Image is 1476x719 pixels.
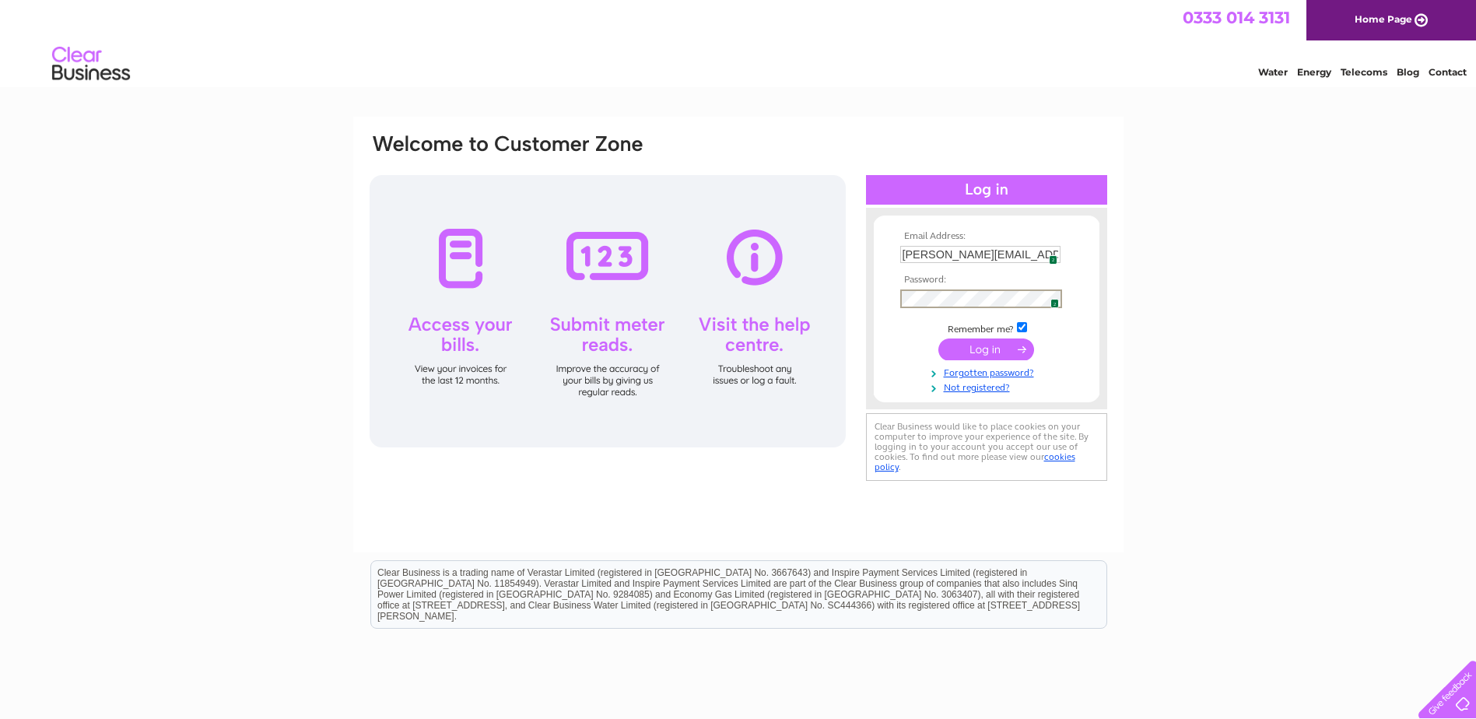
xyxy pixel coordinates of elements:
th: Email Address: [896,231,1077,242]
a: Telecoms [1341,66,1387,78]
div: Clear Business is a trading name of Verastar Limited (registered in [GEOGRAPHIC_DATA] No. 3667643... [371,9,1106,75]
div: Clear Business would like to place cookies on your computer to improve your experience of the sit... [866,413,1107,481]
span: 2 [1050,299,1059,308]
a: 0333 014 3131 [1183,8,1290,27]
a: Not registered? [900,379,1077,394]
a: cookies policy [875,451,1075,472]
span: 2 [1049,255,1057,265]
a: Contact [1429,66,1467,78]
a: Water [1258,66,1288,78]
a: Energy [1297,66,1331,78]
input: Submit [938,338,1034,360]
th: Password: [896,275,1077,286]
img: npw-badge-icon.svg [1043,248,1055,261]
a: Forgotten password? [900,364,1077,379]
a: Blog [1397,66,1419,78]
img: logo.png [51,40,131,88]
img: npw-badge-icon.svg [1044,293,1057,305]
td: Remember me? [896,320,1077,335]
